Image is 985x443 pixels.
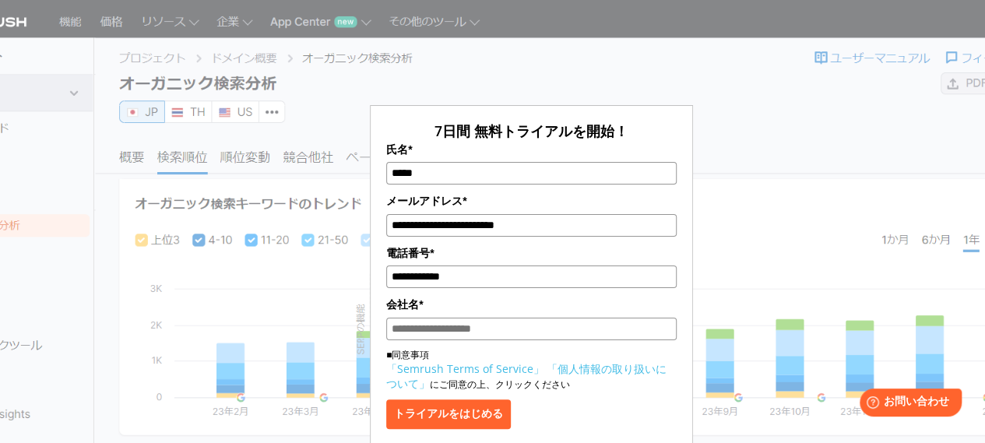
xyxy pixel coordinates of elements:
button: トライアルをはじめる [386,399,511,429]
p: ■同意事項 にご同意の上、クリックください [386,348,677,392]
iframe: Help widget launcher [846,382,968,426]
span: 7日間 無料トライアルを開始！ [434,121,628,140]
label: メールアドレス* [386,192,677,209]
a: 「Semrush Terms of Service」 [386,361,544,376]
a: 「個人情報の取り扱いについて」 [386,361,667,391]
label: 電話番号* [386,244,677,262]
